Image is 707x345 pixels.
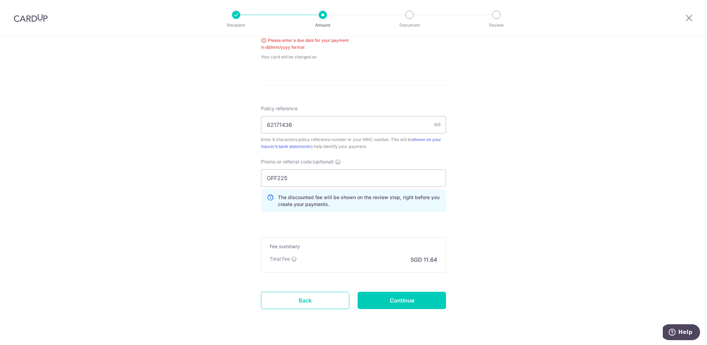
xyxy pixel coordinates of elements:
[297,22,348,29] p: Amount
[410,255,437,264] p: SGD 11.64
[14,14,48,22] img: CardUp
[384,22,435,29] p: Document
[261,37,349,51] div: Please enter a due date for your payment in dd/mm/yyyy format
[261,54,349,60] span: Your card will be charged on
[261,136,446,150] div: Enter 8 characters policy reference number or your NRIC number. This will be to help identify you...
[211,22,262,29] p: Recipient
[270,243,437,250] h5: Fee summary
[261,158,312,165] span: Promo or referral code
[358,292,446,309] input: Continue
[663,324,700,342] iframe: Opens a widget where you can find more information
[312,158,334,165] span: (optional)
[261,292,349,309] a: Back
[278,194,440,208] p: The discounted fee will be shown on the review step, right before you create your payments.
[471,22,522,29] p: Review
[270,255,290,262] p: Total Fee
[261,105,298,112] label: Policy reference
[434,121,440,128] div: 8/9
